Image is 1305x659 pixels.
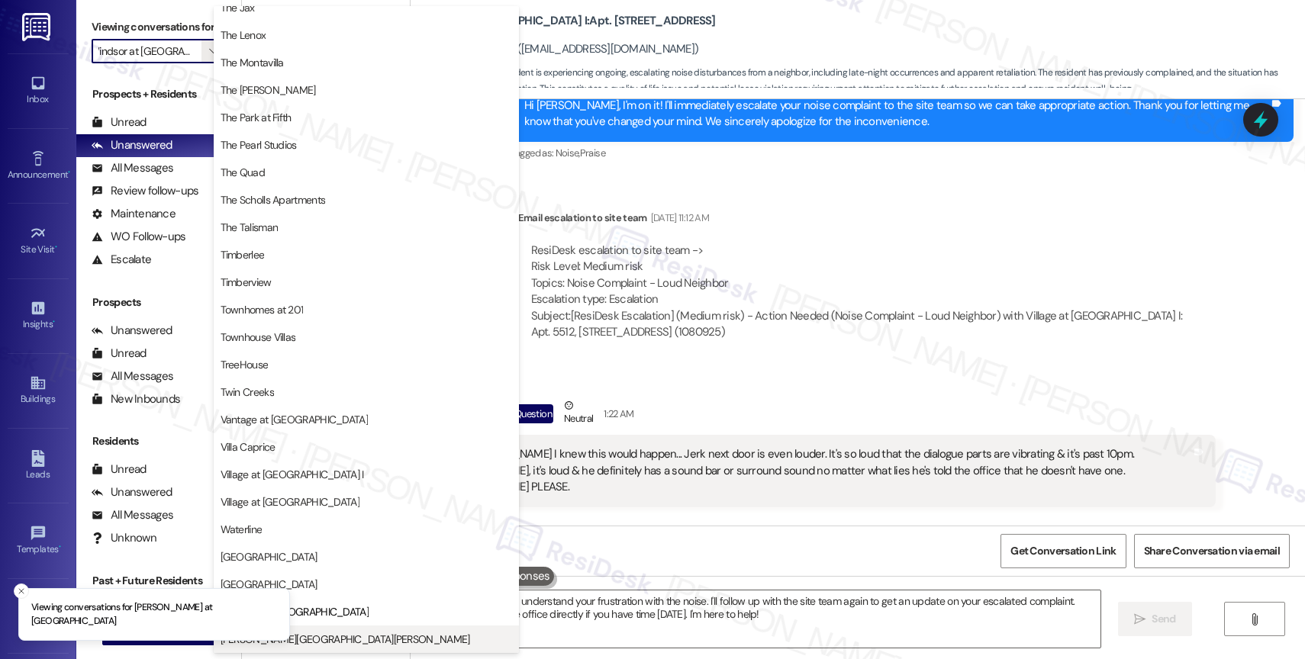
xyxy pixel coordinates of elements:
[221,110,292,125] span: The Park at Fifth
[8,70,69,111] a: Inbox
[1152,611,1175,627] span: Send
[55,242,57,252] span: •
[221,137,297,153] span: The Pearl Studios
[221,384,274,400] span: Twin Creeks
[221,302,304,317] span: Townhomes at 201
[76,573,241,589] div: Past + Future Residents
[531,308,1203,341] div: Subject: [ResiDesk Escalation] (Medium risk) - Action Needed (Noise Complaint - Loud Neighbor) wi...
[561,397,596,429] div: Neutral
[418,13,716,29] b: Village at [GEOGRAPHIC_DATA] I: Apt. [STREET_ADDRESS]
[8,370,69,411] a: Buildings
[8,295,69,336] a: Insights •
[1000,534,1126,568] button: Get Conversation Link
[53,317,55,327] span: •
[1134,534,1290,568] button: Share Conversation via email
[1010,543,1116,559] span: Get Conversation Link
[8,520,69,561] a: Templates •
[8,445,69,487] a: Leads
[92,160,173,176] div: All Messages
[513,404,553,423] div: Question
[221,494,359,510] span: Village at [GEOGRAPHIC_DATA]
[221,27,266,43] span: The Lenox
[221,412,368,427] span: Vantage at [GEOGRAPHIC_DATA]
[600,406,633,422] div: 1:22 AM
[14,583,29,599] button: Close toast
[221,522,263,537] span: Waterline
[22,13,53,41] img: ResiDesk Logo
[221,577,317,592] span: [GEOGRAPHIC_DATA]
[580,146,605,159] span: Praise
[221,247,265,262] span: Timberlee
[1118,602,1192,636] button: Send
[221,632,470,647] span: [PERSON_NAME][GEOGRAPHIC_DATA][PERSON_NAME]
[524,98,1269,130] div: Hi [PERSON_NAME], I'm on it! I'll immediately escalate your noise complaint to the site team so w...
[92,368,173,384] div: All Messages
[221,604,369,619] span: Windsor at [GEOGRAPHIC_DATA]
[92,484,172,500] div: Unanswered
[1249,613,1260,625] i: 
[647,210,709,226] div: [DATE] 11:12 AM
[98,39,201,63] input: All communities
[221,220,279,235] span: The Talisman
[76,294,241,310] div: Prospects
[92,15,226,39] label: Viewing conversations for
[8,595,69,636] a: Account
[418,41,699,57] div: [PERSON_NAME]. ([EMAIL_ADDRESS][DOMAIN_NAME])
[221,357,269,372] span: TreeHouse
[92,206,176,222] div: Maintenance
[92,137,172,153] div: Unanswered
[433,507,1216,529] div: Tagged as:
[92,346,147,362] div: Unread
[221,275,272,290] span: Timberview
[76,433,241,449] div: Residents
[418,65,1305,98] span: : The resident is experiencing ongoing, escalating noise disturbances from a neighbor, including ...
[31,601,277,628] p: Viewing conversations for [PERSON_NAME] at [GEOGRAPHIC_DATA]
[92,391,180,407] div: New Inbounds
[433,397,1216,435] div: [PERSON_NAME]
[221,192,326,207] span: The Scholls Apartments
[59,542,61,552] span: •
[92,252,151,268] div: Escalate
[556,146,580,159] span: Noise ,
[92,114,147,130] div: Unread
[92,530,156,546] div: Unknown
[446,446,1191,495] div: Ugh, [PERSON_NAME] I knew this would happen... Jerk next door is even louder. It's so loud that t...
[221,439,275,455] span: Villa Caprice
[221,55,284,70] span: The Montavilla
[8,220,69,262] a: Site Visit •
[76,86,241,102] div: Prospects + Residents
[92,229,185,245] div: WO Follow-ups
[221,549,317,564] span: [GEOGRAPHIC_DATA]
[221,329,296,345] span: Townhouse Villas
[209,45,217,57] i: 
[221,467,364,482] span: Village at [GEOGRAPHIC_DATA] I
[92,323,172,339] div: Unanswered
[1134,613,1145,625] i: 
[92,507,173,523] div: All Messages
[431,590,1100,648] textarea: Hi {{first_name}}, I understand your frustration with the noise. I'll follow up with the site tea...
[68,167,70,178] span: •
[92,461,147,477] div: Unread
[221,165,265,180] span: The Quad
[531,243,1203,308] div: ResiDesk escalation to site team -> Risk Level: Medium risk Topics: Noise Complaint - Loud Neighb...
[1144,543,1280,559] span: Share Conversation via email
[518,210,1216,231] div: Email escalation to site team
[92,183,198,199] div: Review follow-ups
[511,142,1294,164] div: Tagged as:
[221,82,316,98] span: The [PERSON_NAME]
